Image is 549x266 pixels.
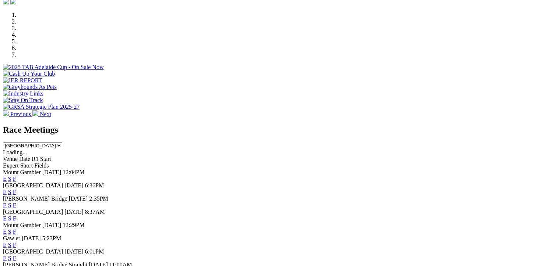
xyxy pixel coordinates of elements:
[3,202,7,208] a: E
[20,162,33,169] span: Short
[3,77,42,84] img: IER REPORT
[3,189,7,195] a: E
[85,182,104,188] span: 6:36PM
[42,169,61,175] span: [DATE]
[3,209,63,215] span: [GEOGRAPHIC_DATA]
[13,176,16,182] a: F
[3,90,43,97] img: Industry Links
[8,189,11,195] a: S
[3,110,9,116] img: chevron-left-pager-white.svg
[32,156,51,162] span: R1 Start
[3,195,67,202] span: [PERSON_NAME] Bridge
[3,84,57,90] img: Greyhounds As Pets
[8,229,11,235] a: S
[69,195,88,202] span: [DATE]
[10,111,31,117] span: Previous
[64,209,84,215] span: [DATE]
[3,229,7,235] a: E
[63,222,85,228] span: 12:29PM
[42,235,61,241] span: 5:23PM
[32,111,51,117] a: Next
[32,110,38,116] img: chevron-right-pager-white.svg
[3,242,7,248] a: E
[89,195,108,202] span: 2:35PM
[64,248,84,255] span: [DATE]
[8,202,11,208] a: S
[3,176,7,182] a: E
[85,209,105,215] span: 8:37AM
[3,162,19,169] span: Expert
[3,222,41,228] span: Mount Gambier
[8,255,11,261] a: S
[3,169,41,175] span: Mount Gambier
[3,255,7,261] a: E
[8,176,11,182] a: S
[8,215,11,222] a: S
[13,202,16,208] a: F
[3,149,27,155] span: Loading...
[85,248,104,255] span: 6:01PM
[3,71,55,77] img: Cash Up Your Club
[42,222,61,228] span: [DATE]
[13,189,16,195] a: F
[64,182,84,188] span: [DATE]
[34,162,49,169] span: Fields
[22,235,41,241] span: [DATE]
[3,235,20,241] span: Gawler
[40,111,51,117] span: Next
[19,156,30,162] span: Date
[13,229,16,235] a: F
[3,64,104,71] img: 2025 TAB Adelaide Cup - On Sale Now
[13,215,16,222] a: F
[3,104,80,110] img: GRSA Strategic Plan 2025-27
[13,255,16,261] a: F
[3,248,63,255] span: [GEOGRAPHIC_DATA]
[63,169,85,175] span: 12:04PM
[8,242,11,248] a: S
[3,97,43,104] img: Stay On Track
[13,242,16,248] a: F
[3,182,63,188] span: [GEOGRAPHIC_DATA]
[3,215,7,222] a: E
[3,111,32,117] a: Previous
[3,125,546,135] h2: Race Meetings
[3,156,18,162] span: Venue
